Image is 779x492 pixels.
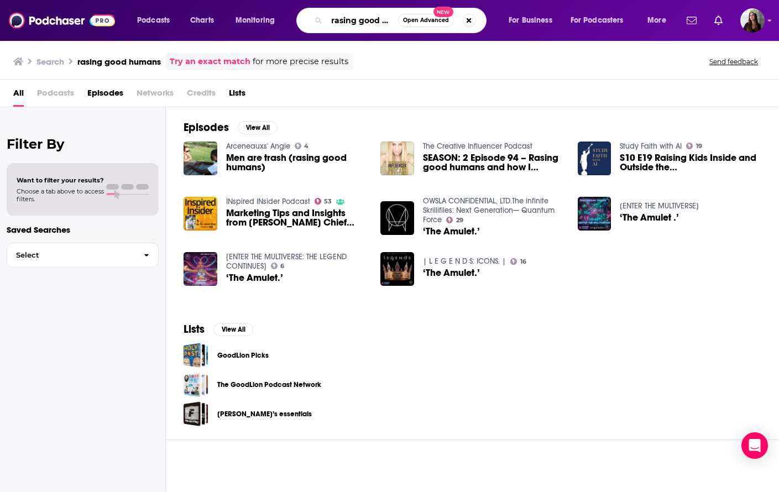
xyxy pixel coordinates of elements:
[37,84,74,107] span: Podcasts
[571,13,624,28] span: For Podcasters
[7,252,135,259] span: Select
[13,84,24,107] a: All
[741,432,768,459] div: Open Intercom Messenger
[380,201,414,235] img: ‘The Amulet.’
[129,12,184,29] button: open menu
[647,13,666,28] span: More
[229,84,245,107] span: Lists
[137,13,170,28] span: Podcasts
[315,198,332,205] a: 53
[446,217,463,223] a: 29
[184,343,208,368] a: GoodLion Picks
[740,8,765,33] img: User Profile
[520,259,526,264] span: 16
[620,142,682,151] a: Study Faith with AI
[563,12,640,29] button: open menu
[184,322,253,336] a: ListsView All
[423,196,555,224] a: OWSLA CONFIDENTIAL, LTD.The infinite Skrillifiles: Next Generation— Quantum Force
[217,379,321,391] a: The GoodLion Podcast Network
[228,12,289,29] button: open menu
[380,142,414,175] a: SEASON: 2 Episode 94 – Rasing good humans and how I encourage my kids to become the best version ...
[7,243,159,268] button: Select
[620,213,679,222] a: ‘The Amulet .’
[423,142,532,151] a: The Creative Influencer Podcast
[686,143,702,149] a: 19
[238,121,278,134] button: View All
[184,372,208,397] a: The GoodLion Podcast Network
[17,176,104,184] span: Want to filter your results?
[183,12,221,29] a: Charts
[307,8,497,33] div: Search podcasts, credits, & more...
[423,227,480,236] a: ‘The Amulet.’
[280,264,284,269] span: 6
[620,201,699,211] a: [ENTER THE MULTIVERSE]
[509,13,552,28] span: For Business
[184,121,229,134] h2: Episodes
[433,7,453,17] span: New
[380,252,414,286] img: ‘The Amulet.’
[456,218,463,223] span: 29
[423,257,506,266] a: | L E G E N D S: ICONS. |
[170,55,250,68] a: Try an exact match
[236,13,275,28] span: Monitoring
[217,408,312,420] a: [PERSON_NAME]’s essentials
[423,268,480,278] span: ‘The Amulet.’
[87,84,123,107] a: Episodes
[184,121,278,134] a: EpisodesView All
[17,187,104,203] span: Choose a tab above to access filters.
[620,153,761,172] span: S10 E19 Raising Kids Inside and Outside the [DEMOGRAPHIC_DATA]
[304,144,309,149] span: 4
[740,8,765,33] span: Logged in as bnmartinn
[696,144,702,149] span: 19
[9,10,115,31] img: Podchaser - Follow, Share and Rate Podcasts
[77,56,161,67] h3: rasing good humans
[253,55,348,68] span: for more precise results
[7,224,159,235] p: Saved Searches
[226,142,290,151] a: Arceneauxs' Angle
[423,153,564,172] a: SEASON: 2 Episode 94 – Rasing good humans and how I encourage my kids to become the best version ...
[213,323,253,336] button: View All
[190,13,214,28] span: Charts
[226,197,310,206] a: INspired INsider Podcast
[578,142,611,175] img: S10 E19 Raising Kids Inside and Outside the Church
[184,252,217,286] img: ‘The Amulet.’
[184,401,208,426] a: Tom’s essentials
[7,136,159,152] h2: Filter By
[578,197,611,231] img: ‘The Amulet .’
[510,258,526,265] a: 16
[187,84,216,107] span: Credits
[324,199,332,204] span: 53
[640,12,680,29] button: open menu
[295,143,309,149] a: 4
[226,273,283,282] a: ‘The Amulet.’
[184,142,217,175] img: Men are trash (rasing good humans)
[327,12,398,29] input: Search podcasts, credits, & more...
[398,14,454,27] button: Open AdvancedNew
[184,322,205,336] h2: Lists
[226,208,368,227] span: Marketing Tips and Insights from [PERSON_NAME] Chief Strategy and Corporate Development Officer a...
[184,197,217,231] img: Marketing Tips and Insights from Eugene Levin Chief Strategy and Corporate Development Officer at...
[620,153,761,172] a: S10 E19 Raising Kids Inside and Outside the Church
[271,263,285,269] a: 6
[706,57,761,66] button: Send feedback
[682,11,701,30] a: Show notifications dropdown
[501,12,566,29] button: open menu
[36,56,64,67] h3: Search
[226,153,368,172] a: Men are trash (rasing good humans)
